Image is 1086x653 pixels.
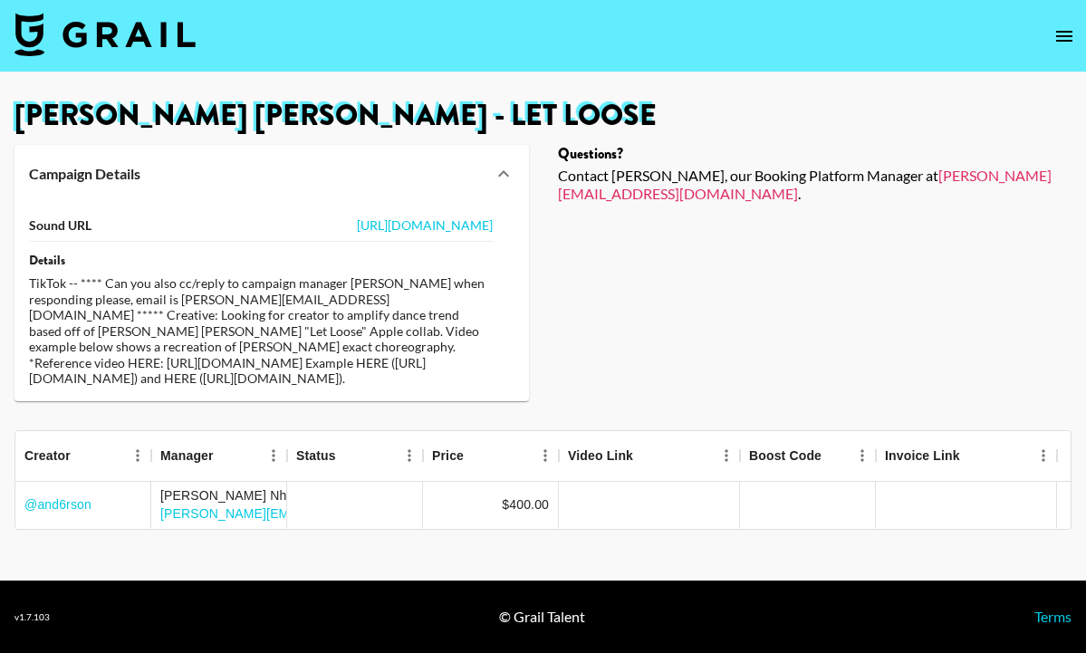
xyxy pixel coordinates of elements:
div: Boost Code [749,430,822,481]
div: Manager [151,430,287,481]
button: Menu [124,442,151,469]
div: Questions? [558,145,1072,163]
div: Manager [160,430,214,481]
div: Creator [15,430,151,481]
a: [PERSON_NAME][EMAIL_ADDRESS][DOMAIN_NAME] [558,167,1052,202]
div: Invoice Link [876,430,1057,481]
div: Price [432,430,464,481]
button: Menu [1030,442,1057,469]
div: Status [296,430,336,481]
button: Sort [822,443,847,468]
div: Video Link [568,430,633,481]
button: Sort [633,443,658,468]
strong: Campaign Details [29,165,140,183]
div: [PERSON_NAME] Nhu [160,486,697,504]
div: Status [287,430,423,481]
strong: Sound URL [29,217,91,234]
button: Sort [464,443,489,468]
div: $400.00 [502,495,549,514]
div: Video Link [559,430,740,481]
button: Menu [260,442,287,469]
button: open drawer [1046,18,1082,54]
div: Contact [PERSON_NAME], our Booking Platform Manager at . [558,167,1072,203]
div: Details [29,253,493,269]
button: Sort [214,443,239,468]
button: Sort [960,443,985,468]
button: Menu [532,442,559,469]
img: Grail Talent [14,13,196,56]
div: Campaign Details [14,145,529,203]
button: Menu [713,442,740,469]
h1: [PERSON_NAME] [PERSON_NAME] - Let Loose [14,101,1072,130]
div: Boost Code [740,430,876,481]
div: Invoice Link [885,430,960,481]
div: v 1.7.103 [14,611,50,623]
button: Sort [336,443,361,468]
div: Price [423,430,559,481]
a: [URL][DOMAIN_NAME] [357,217,493,233]
button: Sort [71,443,96,468]
button: Menu [849,442,876,469]
div: © Grail Talent [499,608,585,626]
div: Creator [24,430,71,481]
iframe: Drift Widget Chat Controller [995,562,1064,631]
a: [PERSON_NAME][EMAIL_ADDRESS][PERSON_NAME][PERSON_NAME][DOMAIN_NAME] [160,506,697,521]
button: Menu [396,442,423,469]
a: @and6rson [24,495,91,514]
div: TikTok -- **** Can you also cc/reply to campaign manager [PERSON_NAME] when responding please, em... [29,275,493,387]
